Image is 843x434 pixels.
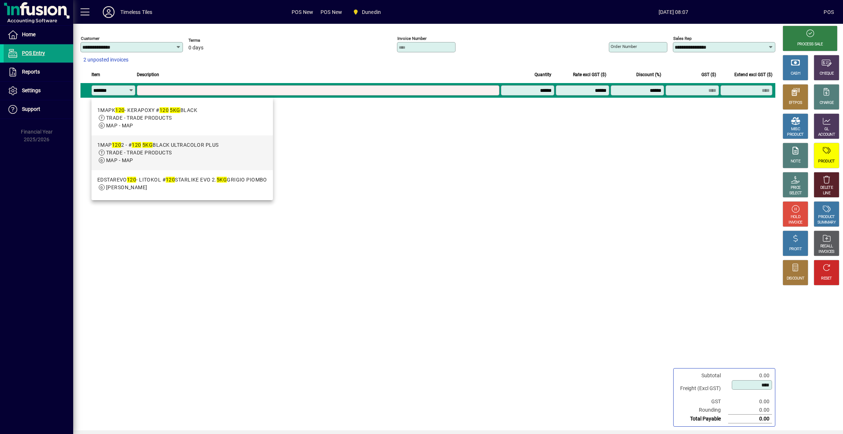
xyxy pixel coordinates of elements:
div: MISC [791,127,800,132]
div: PROCESS SALE [797,42,823,47]
div: PRODUCT [787,132,803,138]
mat-label: Customer [81,36,100,41]
a: Home [4,26,73,44]
em: 120 [127,177,136,183]
td: 0.00 [728,406,772,415]
div: CHEQUE [820,71,833,76]
mat-option: 1MAP1202 - #120 5KG BLACK ULTRACOLOR PLUS [91,135,273,170]
em: 5KG [217,177,227,183]
mat-label: Invoice number [397,36,427,41]
span: GST ($) [701,71,716,79]
div: SELECT [789,191,802,196]
em: 120 [132,142,141,148]
td: 0.00 [728,397,772,406]
div: POS [824,6,834,18]
em: 5KG [170,107,180,113]
mat-label: Sales rep [673,36,692,41]
button: 2 unposted invoices [80,53,131,67]
div: Timeless Tiles [120,6,152,18]
button: Profile [97,5,120,19]
span: Dunedin [349,5,384,19]
span: Extend excl GST ($) [734,71,772,79]
span: Discount (%) [636,71,661,79]
span: MAP - MAP [106,157,133,163]
span: Reports [22,69,40,75]
div: NOTE [791,159,800,164]
span: Quantity [535,71,551,79]
td: Freight (Excl GST) [677,380,728,397]
span: Settings [22,87,41,93]
em: 5KG [142,142,153,148]
span: POS Entry [22,50,45,56]
span: [DATE] 08:07 [523,6,824,18]
mat-option: EDSTAREVO120 - LITOKOL #120 STARLIKE EVO 2.5KG GRIGIO PIOMBO [91,170,273,197]
td: 0.00 [728,371,772,380]
div: INVOICES [818,249,834,255]
span: Dunedin [362,6,381,18]
td: Subtotal [677,371,728,380]
em: 120 [115,107,124,113]
div: SUMMARY [817,220,836,225]
mat-option: 1MAPK120 - KERAPOXY #120 5KG BLACK [91,101,273,135]
span: Rate excl GST ($) [573,71,606,79]
div: GL [824,127,829,132]
div: EFTPOS [789,100,802,106]
td: Total Payable [677,415,728,423]
span: 0 days [188,45,203,51]
a: Reports [4,63,73,81]
div: PROFIT [789,247,802,252]
div: PRICE [791,185,801,191]
em: 120 [112,142,121,148]
a: Settings [4,82,73,100]
div: RECALL [820,244,833,249]
div: INVOICE [788,220,802,225]
span: [PERSON_NAME] [106,184,147,190]
em: 120 [160,107,169,113]
td: GST [677,397,728,406]
td: 0.00 [728,415,772,423]
em: 120 [166,177,175,183]
td: Rounding [677,406,728,415]
div: CASH [791,71,800,76]
div: RESET [821,276,832,281]
span: TRADE - TRADE PRODUCTS [106,115,172,121]
span: 2 unposted invoices [83,56,128,64]
span: Terms [188,38,232,43]
span: TRADE - TRADE PRODUCTS [106,150,172,156]
div: HOLD [791,214,800,220]
span: POS New [292,6,313,18]
span: Item [91,71,100,79]
div: LINE [823,191,830,196]
span: Home [22,31,35,37]
div: PRODUCT [818,214,835,220]
span: POS New [321,6,342,18]
div: DISCOUNT [787,276,804,281]
span: MAP - MAP [106,123,133,128]
span: Support [22,106,40,112]
div: 1MAP 2 - # BLACK ULTRACOLOR PLUS [97,141,219,149]
span: Description [137,71,159,79]
mat-label: Order number [611,44,637,49]
div: 1MAPK - KERAPOXY # BLACK [97,106,197,114]
div: ACCOUNT [818,132,835,138]
div: CHARGE [820,100,834,106]
div: DELETE [820,185,833,191]
div: PRODUCT [818,159,835,164]
div: EDSTAREVO - LITOKOL # STARLIKE EVO 2. GRIGIO PIOMBO [97,176,267,184]
a: Support [4,100,73,119]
